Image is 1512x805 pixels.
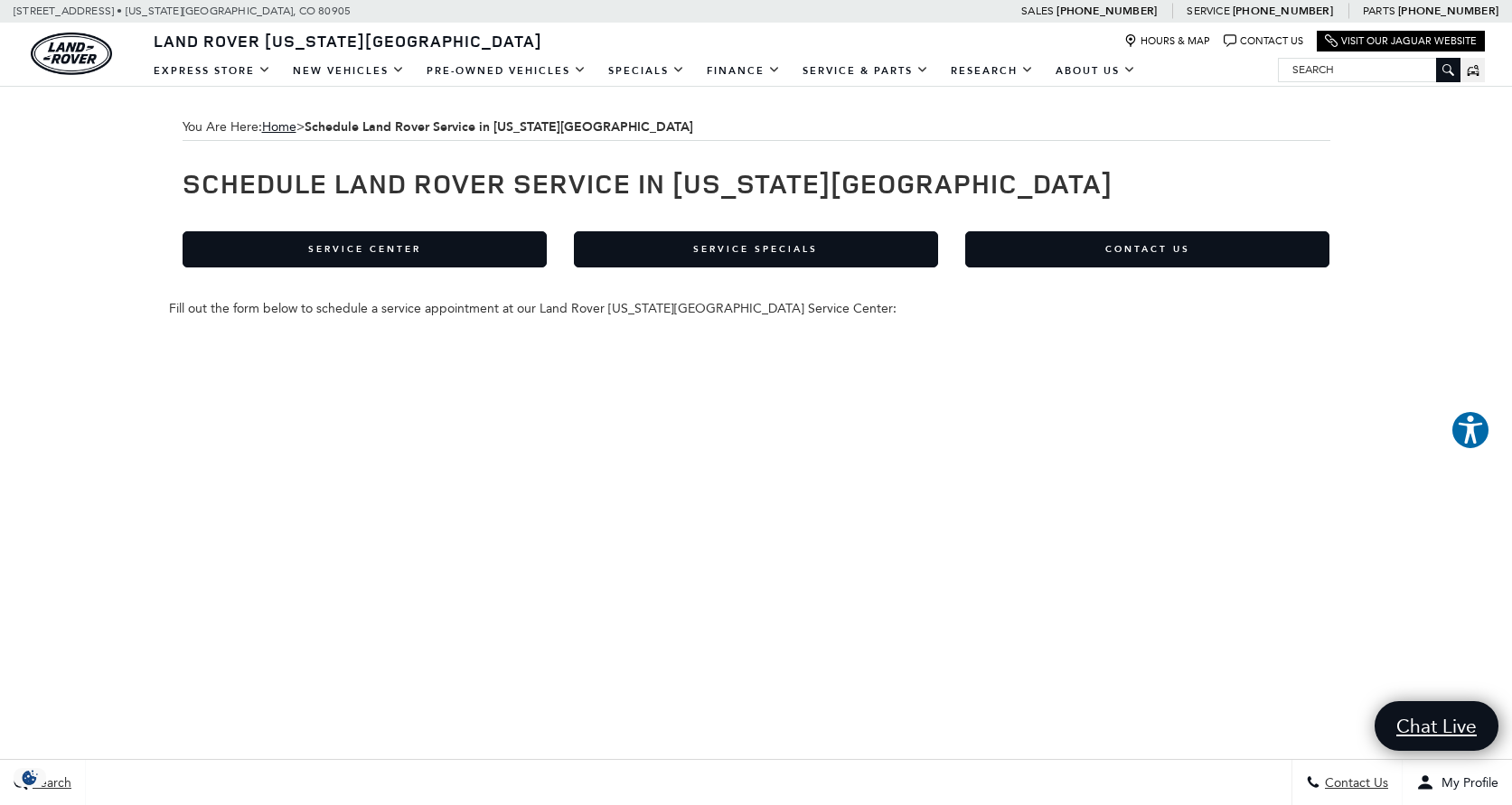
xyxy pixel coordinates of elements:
[282,55,416,87] a: New Vehicles
[154,30,542,51] span: Land Rover [US_STATE][GEOGRAPHIC_DATA]
[792,55,940,87] a: Service & Parts
[965,231,1329,267] a: Contact Us
[169,301,1344,316] div: Fill out the form below to schedule a service appointment at our Land Rover [US_STATE][GEOGRAPHIC...
[597,55,696,87] a: Specials
[183,114,1330,141] div: Breadcrumbs
[1387,714,1486,738] span: Chat Live
[1124,34,1210,48] a: Hours & Map
[31,33,112,75] img: Land Rover
[14,5,351,17] a: [STREET_ADDRESS] • [US_STATE][GEOGRAPHIC_DATA], CO 80905
[1325,34,1477,48] a: Visit Our Jaguar Website
[1451,410,1490,450] button: Explore your accessibility options
[1045,55,1147,87] a: About Us
[143,30,553,51] a: Land Rover [US_STATE][GEOGRAPHIC_DATA]
[1403,760,1512,805] button: Open user profile menu
[183,168,1330,198] h1: Schedule Land Rover Service in [US_STATE][GEOGRAPHIC_DATA]
[1375,701,1498,751] a: Chat Live
[262,119,693,135] span: >
[1279,59,1460,80] input: Search
[1363,5,1395,17] span: Parts
[183,231,547,267] a: Service Center
[1233,4,1333,18] a: [PHONE_NUMBER]
[305,118,693,136] strong: Schedule Land Rover Service in [US_STATE][GEOGRAPHIC_DATA]
[1224,34,1303,48] a: Contact Us
[262,119,296,135] a: Home
[1320,775,1388,791] span: Contact Us
[9,768,51,787] img: Opt-Out Icon
[416,55,597,87] a: Pre-Owned Vehicles
[1021,5,1054,17] span: Sales
[1451,410,1490,454] aside: Accessibility Help Desk
[940,55,1045,87] a: Research
[183,114,1330,141] span: You Are Here:
[9,768,51,787] section: Click to Open Cookie Consent Modal
[143,55,1147,87] nav: Main Navigation
[1398,4,1498,18] a: [PHONE_NUMBER]
[1057,4,1157,18] a: [PHONE_NUMBER]
[1434,775,1498,791] span: My Profile
[31,33,112,75] a: land-rover
[143,55,282,87] a: EXPRESS STORE
[696,55,792,87] a: Finance
[574,231,938,267] a: Service Specials
[1187,5,1229,17] span: Service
